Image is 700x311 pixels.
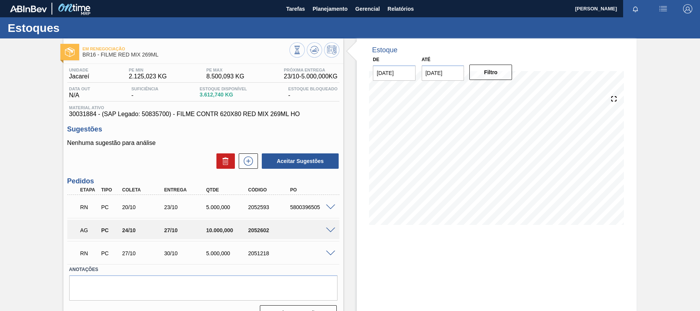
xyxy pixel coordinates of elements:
[80,227,98,233] p: AG
[373,65,416,81] input: dd/mm/yyyy
[67,125,339,133] h3: Sugestões
[387,4,414,13] span: Relatórios
[258,153,339,170] div: Aceitar Sugestões
[307,42,322,58] button: Atualizar Gráfico
[78,199,100,216] div: Em Renegociação
[235,153,258,169] div: Nova sugestão
[372,46,397,54] div: Estoque
[78,187,100,193] div: Etapa
[120,250,167,256] div: 27/10/2025
[246,250,293,256] div: 2051218
[288,204,335,210] div: 5800396505
[246,204,293,210] div: 2052593
[8,23,144,32] h1: Estoques
[99,227,121,233] div: Pedido de Compra
[99,250,121,256] div: Pedido de Compra
[162,204,209,210] div: 23/10/2025
[67,86,92,99] div: N/A
[120,227,167,233] div: 24/10/2025
[246,187,293,193] div: Código
[288,187,335,193] div: PO
[83,52,289,58] span: BR16 - FILME RED MIX 269ML
[286,4,305,13] span: Tarefas
[204,227,251,233] div: 10.000,000
[69,111,338,118] span: 30031884 - (SAP Legado: 50835700) - FILME CONTR 620X80 RED MIX 269ML HO
[289,42,305,58] button: Visão Geral dos Estoques
[69,264,338,275] label: Anotações
[129,73,167,80] span: 2.125,023 KG
[200,92,247,98] span: 3.612,740 KG
[324,42,339,58] button: Programar Estoque
[99,187,121,193] div: Tipo
[262,153,339,169] button: Aceitar Sugestões
[206,73,244,80] span: 8.500,093 KG
[204,250,251,256] div: 5.000,000
[206,68,244,72] span: PE MAX
[78,222,100,239] div: Aguardando Aprovação do Gestor
[67,177,339,185] h3: Pedidos
[80,204,98,210] p: RN
[204,204,251,210] div: 5.000,000
[69,68,89,72] span: Unidade
[131,86,158,91] span: Suficiência
[284,68,338,72] span: Próxima Entrega
[69,105,338,110] span: Material ativo
[355,4,380,13] span: Gerencial
[422,65,464,81] input: dd/mm/yyyy
[83,47,289,51] span: Em Renegociação
[658,4,668,13] img: userActions
[120,204,167,210] div: 20/10/2025
[204,187,251,193] div: Qtde
[683,4,692,13] img: Logout
[200,86,247,91] span: Estoque Disponível
[162,227,209,233] div: 27/10/2025
[213,153,235,169] div: Excluir Sugestões
[67,140,339,146] p: Nenhuma sugestão para análise
[69,73,89,80] span: Jacareí
[80,250,98,256] p: RN
[120,187,167,193] div: Coleta
[284,73,338,80] span: 23/10 - 5.000,000 KG
[623,3,648,14] button: Notificações
[373,57,379,62] label: De
[10,5,47,12] img: TNhmsLtSVTkK8tSr43FrP2fwEKptu5GPRR3wAAAABJRU5ErkJggg==
[288,86,338,91] span: Estoque Bloqueado
[129,68,167,72] span: PE MIN
[422,57,431,62] label: Até
[469,65,512,80] button: Filtro
[162,187,209,193] div: Entrega
[99,204,121,210] div: Pedido de Compra
[246,227,293,233] div: 2052602
[130,86,160,99] div: -
[69,86,90,91] span: Data out
[65,47,75,57] img: Ícone
[313,4,348,13] span: Planejamento
[162,250,209,256] div: 30/10/2025
[286,86,339,99] div: -
[78,245,100,262] div: Em Renegociação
